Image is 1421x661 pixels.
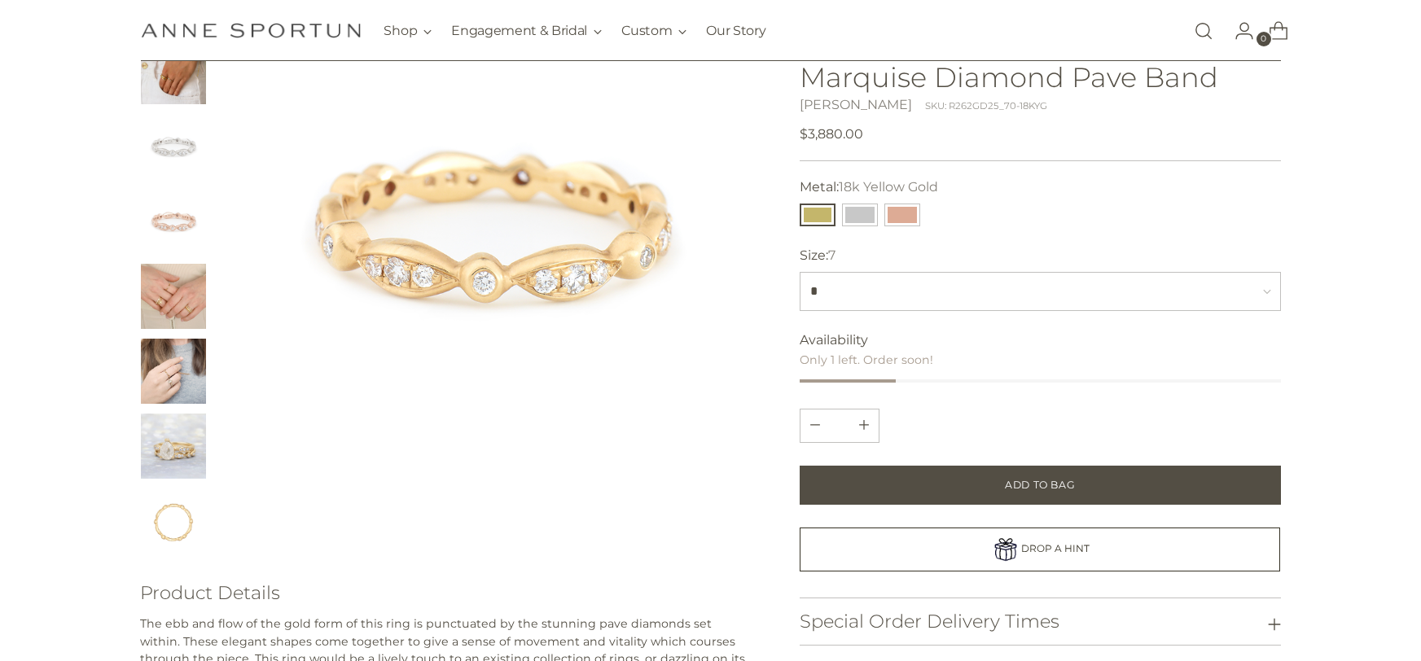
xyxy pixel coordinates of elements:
span: 0 [1257,32,1271,46]
button: Change image to image 5 [141,264,206,329]
button: Change image to image 8 [141,488,206,554]
a: Open search modal [1187,15,1220,47]
input: Product quantity [820,409,859,442]
button: Change image to image 7 [141,414,206,479]
button: Change image to image 6 [141,339,206,404]
span: $3,880.00 [800,125,863,144]
button: Subtract product quantity [849,409,879,442]
label: Size: [800,246,835,265]
h1: Marquise Diamond Pave Band [800,62,1281,92]
label: Metal: [800,177,938,197]
a: DROP A HINT [800,527,1280,571]
h3: Product Details [141,583,753,603]
button: Custom [621,13,686,49]
span: 18k Yellow Gold [839,179,938,195]
a: [PERSON_NAME] [800,97,912,112]
h3: Special Order Delivery Times [800,611,1059,632]
img: Marquise Pave Band - Anne Sportun Fine Jewellery [141,414,206,479]
span: Availability [800,330,868,350]
a: Open cart modal [1256,15,1288,47]
span: DROP A HINT [1021,542,1090,554]
div: SKU: R262GD25_70-18KYG [925,99,1047,113]
button: 14k Rose Gold [884,204,920,226]
button: Change image to image 2 [141,39,206,104]
span: Only 1 left. Order soon! [800,352,933,367]
button: Add to Bag [800,466,1281,505]
span: Add to Bag [1005,478,1075,492]
span: 7 [828,247,835,263]
a: Go to the account page [1221,15,1254,47]
button: Special Order Delivery Times [800,598,1281,645]
button: Add product quantity [800,409,830,442]
button: 14k White Gold [842,204,878,226]
a: Our Story [706,13,765,49]
button: 18k Yellow Gold [800,204,835,226]
button: Change image to image 4 [141,189,206,254]
button: Change image to image 3 [141,114,206,179]
a: Anne Sportun Fine Jewellery [141,23,361,38]
button: Engagement & Bridal [451,13,602,49]
button: Shop [384,13,432,49]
